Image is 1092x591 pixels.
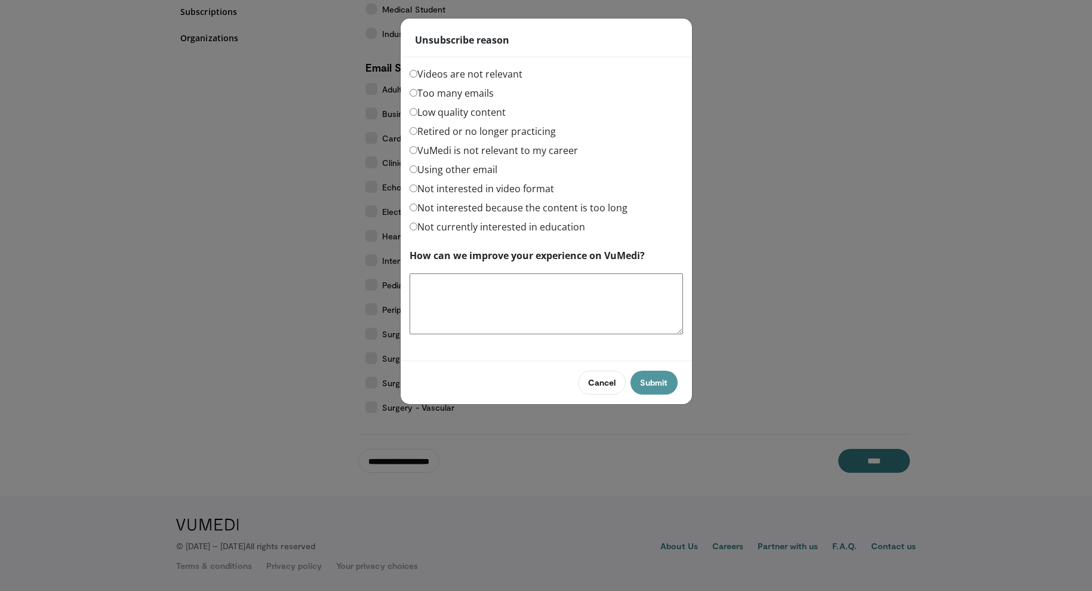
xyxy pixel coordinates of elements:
[410,143,578,158] label: VuMedi is not relevant to my career
[410,108,417,116] input: Low quality content
[410,181,554,196] label: Not interested in video format
[410,67,522,81] label: Videos are not relevant
[410,220,585,234] label: Not currently interested in education
[410,146,417,154] input: VuMedi is not relevant to my career
[410,127,417,135] input: Retired or no longer practicing
[410,70,417,78] input: Videos are not relevant
[630,371,677,395] button: Submit
[410,184,417,192] input: Not interested in video format
[415,33,509,47] strong: Unsubscribe reason
[410,86,494,100] label: Too many emails
[410,89,417,97] input: Too many emails
[410,201,627,215] label: Not interested because the content is too long
[578,371,626,395] button: Cancel
[410,165,417,173] input: Using other email
[410,204,417,211] input: Not interested because the content is too long
[410,248,645,263] label: How can we improve your experience on VuMedi?
[410,105,506,119] label: Low quality content
[410,223,417,230] input: Not currently interested in education
[410,124,556,138] label: Retired or no longer practicing
[410,162,497,177] label: Using other email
